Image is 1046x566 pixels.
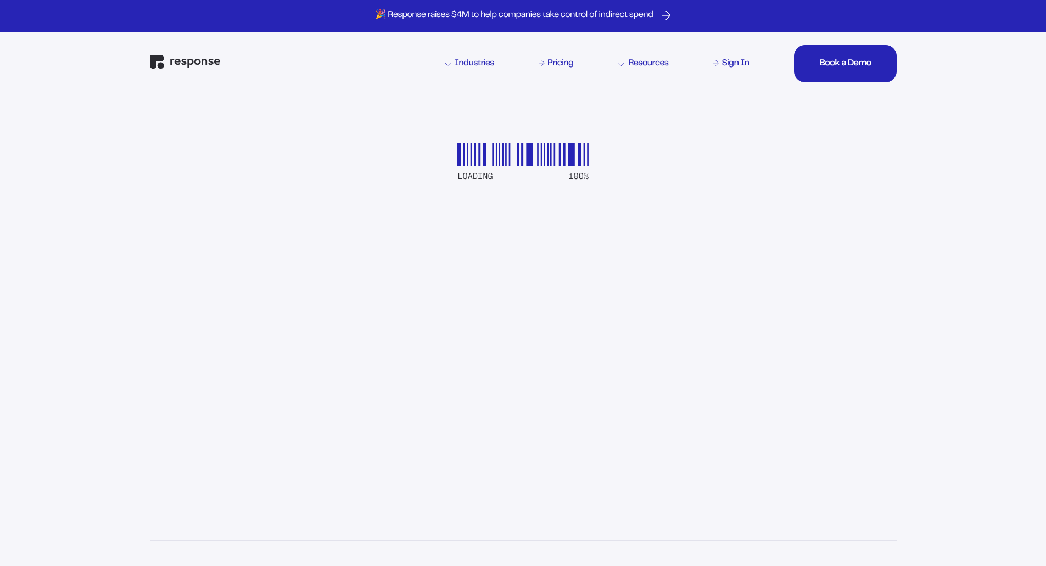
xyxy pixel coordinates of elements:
a: Pricing [537,57,575,70]
div: Resources [618,59,668,68]
button: Book a DemoBook a DemoBook a DemoBook a DemoBook a Demo [794,45,896,82]
div: Sign In [721,59,749,68]
div: Pricing [547,59,573,68]
a: Response Home [150,55,220,72]
div: Book a Demo [819,59,871,68]
img: Response Logo [150,55,220,69]
a: Sign In [711,57,751,70]
div: Industries [445,59,494,68]
p: 🎉 Response raises $4M to help companies take control of indirect spend [376,10,653,21]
